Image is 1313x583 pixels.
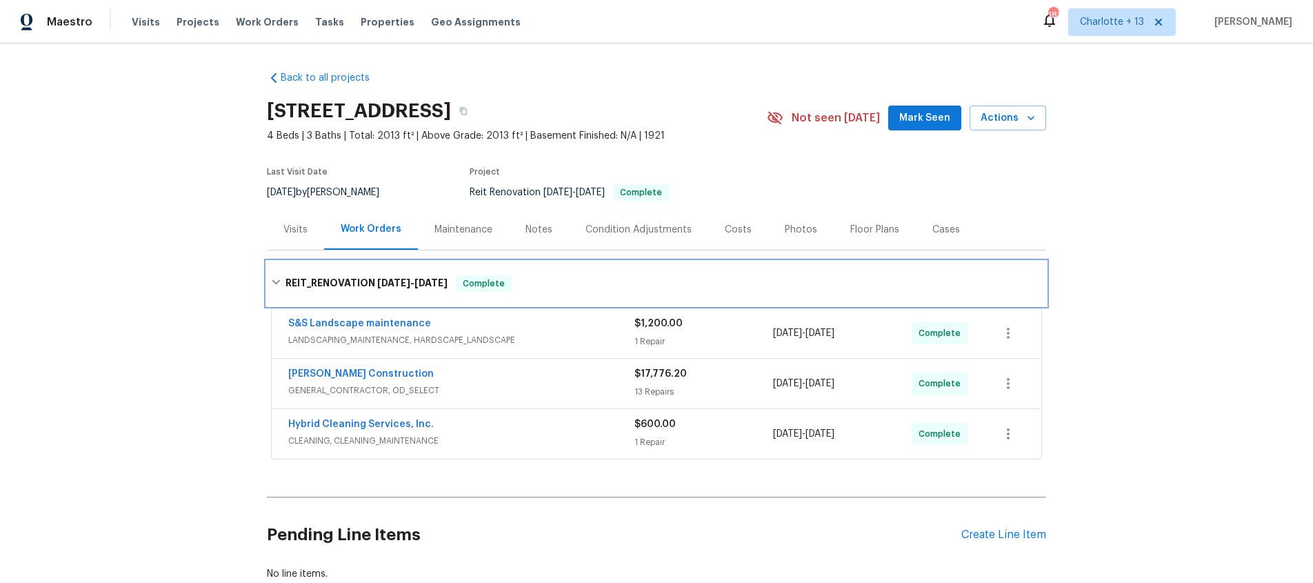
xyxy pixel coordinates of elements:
[288,319,431,328] a: S&S Landscape maintenance
[899,110,950,127] span: Mark Seen
[377,278,410,288] span: [DATE]
[132,15,160,29] span: Visits
[850,223,899,237] div: Floor Plans
[634,419,676,429] span: $600.00
[634,369,687,379] span: $17,776.20
[470,188,669,197] span: Reit Renovation
[785,223,817,237] div: Photos
[634,335,773,348] div: 1 Repair
[805,328,834,338] span: [DATE]
[773,328,802,338] span: [DATE]
[267,567,1046,581] div: No line items.
[919,377,966,391] span: Complete
[773,427,834,441] span: -
[1080,15,1144,29] span: Charlotte + 13
[773,326,834,340] span: -
[285,275,448,292] h6: REIT_RENOVATION
[267,503,961,567] h2: Pending Line Items
[267,104,451,118] h2: [STREET_ADDRESS]
[431,15,521,29] span: Geo Assignments
[725,223,752,237] div: Costs
[47,15,92,29] span: Maestro
[773,377,834,391] span: -
[773,429,802,439] span: [DATE]
[283,223,308,237] div: Visits
[805,429,834,439] span: [DATE]
[414,278,448,288] span: [DATE]
[267,129,767,143] span: 4 Beds | 3 Baths | Total: 2013 ft² | Above Grade: 2013 ft² | Basement Finished: N/A | 1921
[457,277,510,290] span: Complete
[961,528,1046,542] div: Create Line Item
[361,15,414,29] span: Properties
[177,15,219,29] span: Projects
[614,188,668,197] span: Complete
[470,168,500,176] span: Project
[932,223,960,237] div: Cases
[634,435,773,449] div: 1 Repair
[919,427,966,441] span: Complete
[805,379,834,388] span: [DATE]
[288,434,634,448] span: CLEANING, CLEANING_MAINTENANCE
[981,110,1035,127] span: Actions
[377,278,448,288] span: -
[576,188,605,197] span: [DATE]
[315,17,344,27] span: Tasks
[919,326,966,340] span: Complete
[543,188,605,197] span: -
[543,188,572,197] span: [DATE]
[267,168,328,176] span: Last Visit Date
[525,223,552,237] div: Notes
[267,188,296,197] span: [DATE]
[970,106,1046,131] button: Actions
[267,71,399,85] a: Back to all projects
[634,385,773,399] div: 13 Repairs
[288,333,634,347] span: LANDSCAPING_MAINTENANCE, HARDSCAPE_LANDSCAPE
[434,223,492,237] div: Maintenance
[773,379,802,388] span: [DATE]
[1209,15,1292,29] span: [PERSON_NAME]
[288,384,634,397] span: GENERAL_CONTRACTOR, OD_SELECT
[792,111,880,125] span: Not seen [DATE]
[1048,8,1058,22] div: 183
[267,261,1046,306] div: REIT_RENOVATION [DATE]-[DATE]Complete
[288,419,434,429] a: Hybrid Cleaning Services, Inc.
[585,223,692,237] div: Condition Adjustments
[634,319,683,328] span: $1,200.00
[267,184,396,201] div: by [PERSON_NAME]
[288,369,434,379] a: [PERSON_NAME] Construction
[888,106,961,131] button: Mark Seen
[341,222,401,236] div: Work Orders
[236,15,299,29] span: Work Orders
